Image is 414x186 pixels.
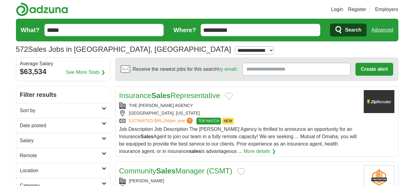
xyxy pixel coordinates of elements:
span: Search [345,24,361,36]
a: InsuranceSalesRepresentative [119,91,220,100]
label: Where? [173,25,196,35]
a: Advanced [371,24,393,36]
div: THE [PERSON_NAME] AGENCY [119,102,359,109]
button: Add to favorite jobs [237,168,245,175]
h2: Filter results [16,86,110,103]
div: Average Salary [20,61,106,66]
div: [PERSON_NAME] [119,178,359,184]
a: Date posted [16,118,110,133]
a: Remote [16,148,110,163]
span: TOP MATCH [196,118,221,124]
a: by email [218,66,236,72]
span: ? [187,118,193,124]
a: ESTIMATED:$99,194per year? [129,118,194,124]
strong: Sales [141,134,154,139]
strong: sales [189,149,201,154]
button: Add to favorite jobs [225,93,233,100]
strong: Sales [156,167,176,175]
a: Salary [16,133,110,148]
a: Login [331,6,343,13]
a: See More Stats ❯ [66,69,105,76]
a: Register [348,6,366,13]
label: What? [21,25,40,35]
a: Location [16,163,110,178]
img: Adzuna logo [16,2,68,16]
button: Create alert [355,63,393,76]
a: Employers [375,6,398,13]
div: [GEOGRAPHIC_DATA], [US_STATE] [119,110,359,116]
h2: Date posted [20,122,102,129]
h2: Sort by [20,107,102,114]
span: NEW [222,118,234,124]
h2: Location [20,167,102,174]
span: $99,194 [154,118,170,123]
h2: Salary [20,137,102,144]
span: Job Description Job Description The [PERSON_NAME] Agency is thrilled to announce an opportunity f... [119,127,357,154]
a: Sort by [16,103,110,118]
h1: Sales Jobs in [GEOGRAPHIC_DATA], [GEOGRAPHIC_DATA] [16,45,231,53]
strong: Sales [151,91,171,100]
div: $63,534 [20,66,106,77]
a: More details ❯ [244,148,276,155]
h2: Remote [20,152,102,159]
span: 572 [16,44,28,55]
img: Company logo [364,90,394,113]
a: CommunitySalesManager (CSMT) [119,167,232,175]
button: Search [330,24,367,36]
span: Receive the newest jobs for this search : [133,66,237,73]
